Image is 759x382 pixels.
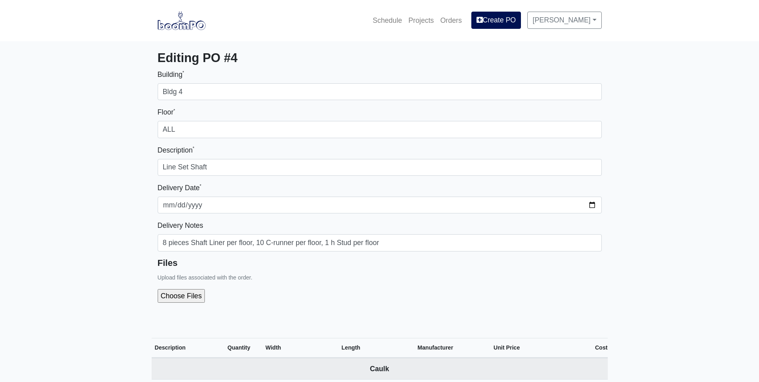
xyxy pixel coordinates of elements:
img: boomPO [158,11,206,30]
small: Upload files associated with the order. [158,274,252,281]
input: mm-dd-yyyy [158,197,602,213]
th: Quantity [228,338,266,358]
a: Projects [405,12,437,29]
th: Width [266,338,342,358]
span: Description [155,344,186,351]
th: Cost [570,338,608,358]
label: Floor [158,107,175,118]
th: Manufacturer [418,338,494,358]
label: Description [158,145,194,156]
h5: Files [158,258,602,268]
h3: Editing PO #4 [158,51,602,66]
a: Create PO [471,12,521,28]
a: Schedule [369,12,405,29]
th: Unit Price [494,338,570,358]
label: Delivery Notes [158,220,203,231]
b: Caulk [370,365,389,373]
label: Delivery Date [158,182,202,193]
input: Choose Files [158,289,291,303]
th: Length [342,338,418,358]
a: [PERSON_NAME] [527,12,601,28]
a: Orders [437,12,465,29]
label: Building [158,69,184,80]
